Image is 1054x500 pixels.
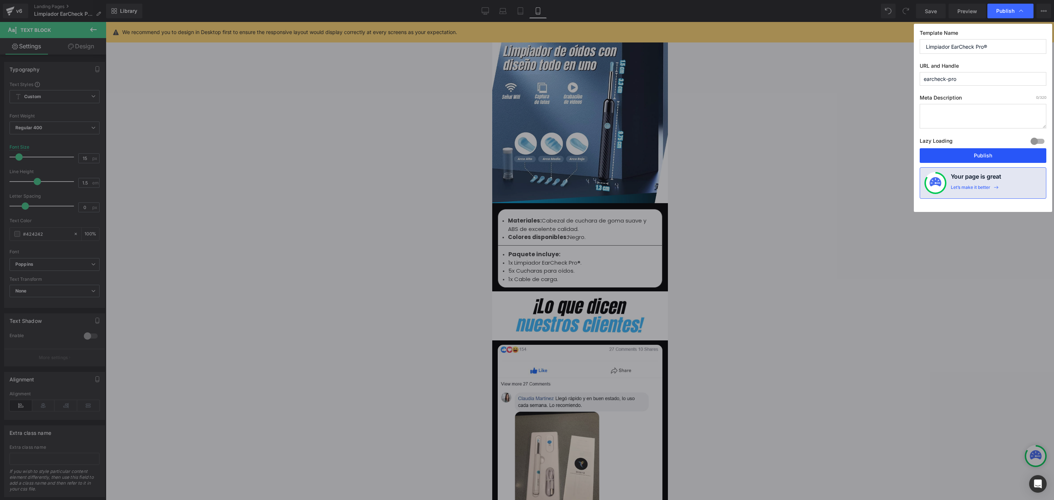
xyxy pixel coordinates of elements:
[996,8,1014,14] span: Publish
[951,172,1001,184] h4: Your page is great
[1036,95,1038,100] span: 0
[16,195,154,211] li: Cabezal de cuchara de goma suave y ABS de excelente calidad.
[920,30,1046,39] label: Template Name
[16,211,76,219] span: Colores disponibles:
[16,195,49,202] span: Materiales:
[16,228,68,236] b: Paquete incluye:
[16,237,160,245] li: 1x Limpiador EarCheck Pro®.
[951,184,990,194] div: Let’s make it better
[16,211,154,220] li: Negro.
[920,94,1046,104] label: Meta Description
[1036,95,1046,100] span: /320
[1029,475,1047,493] div: Open Intercom Messenger
[930,177,941,189] img: onboarding-status.svg
[16,245,160,253] li: 5x Cucharas para oídos.
[16,253,160,262] li: 1x Cable de carga.
[920,63,1046,72] label: URL and Handle
[920,148,1046,163] button: Publish
[920,136,953,148] label: Lazy Loading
